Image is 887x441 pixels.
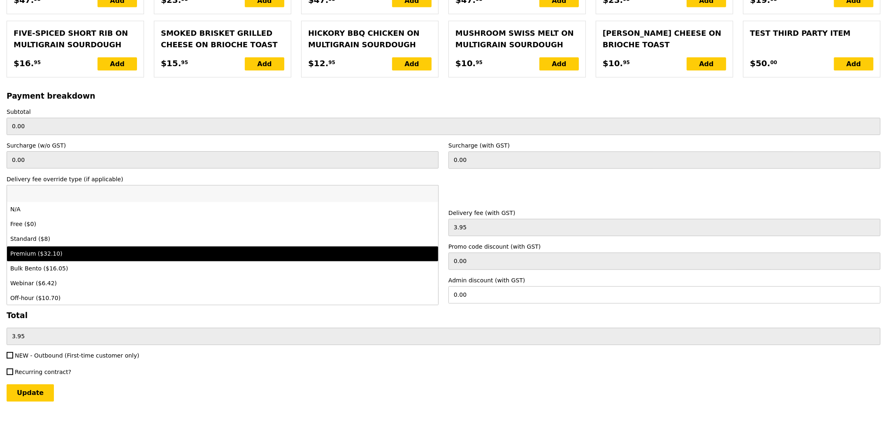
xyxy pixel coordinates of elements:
div: Add [392,57,432,70]
label: Subtotal [7,108,880,116]
span: 00 [770,59,777,66]
div: Webinar ($6.42) [10,279,329,287]
span: $16. [14,57,34,69]
label: Delivery fee (with GST) [448,209,880,217]
span: $10. [455,57,476,69]
div: Premium ($32.10) [10,249,329,258]
span: Recurring contract? [15,369,71,375]
div: N/A [10,205,329,213]
label: Admin discount (with GST) [448,276,880,284]
span: 95 [476,59,483,66]
div: Free ($0) [10,220,329,228]
div: [PERSON_NAME] Cheese on Brioche Toast [603,28,726,51]
label: Surcharge (with GST) [448,141,880,150]
label: Delivery fee override type (if applicable) [7,175,439,183]
div: Off-hour ($10.70) [10,294,329,302]
label: Promo code discount (with GST) [448,242,880,251]
span: $50. [750,57,770,69]
div: Standard ($8) [10,235,329,243]
div: Five‑spiced Short Rib on Multigrain Sourdough [14,28,137,51]
div: Bulk Bento ($16.05) [10,264,329,272]
span: 95 [34,59,41,66]
label: Surcharge (w/o GST) [7,141,439,150]
input: Recurring contract? [7,368,13,375]
input: Update [7,384,54,402]
div: Add [687,57,726,70]
div: Add [539,57,579,70]
div: Smoked Brisket Grilled Cheese on Brioche Toast [161,28,284,51]
span: 95 [181,59,188,66]
div: Hickory BBQ Chicken on Multigrain Sourdough [308,28,432,51]
span: $12. [308,57,328,69]
div: Mushroom Swiss Melt on Multigrain Sourdough [455,28,579,51]
div: Add [245,57,284,70]
div: Test third party item [750,28,873,39]
span: 95 [623,59,630,66]
div: Add [834,57,873,70]
input: NEW - Outbound (First-time customer only) [7,352,13,358]
h3: Total [7,311,880,320]
h3: Payment breakdown [7,92,880,100]
span: $10. [603,57,623,69]
span: NEW - Outbound (First-time customer only) [15,352,139,359]
span: $15. [161,57,181,69]
div: Add [98,57,137,70]
span: 95 [328,59,335,66]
